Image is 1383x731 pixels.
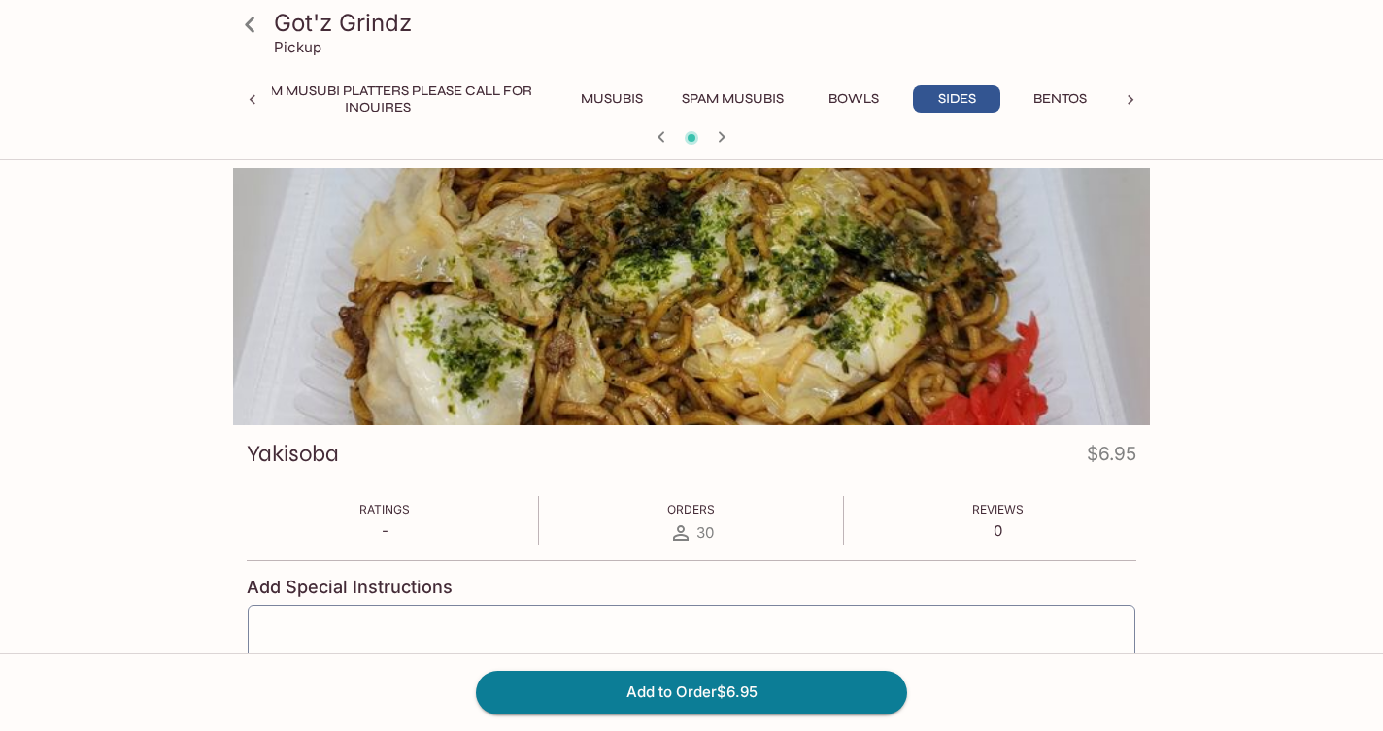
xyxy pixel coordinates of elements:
[274,8,1142,38] h3: Got'z Grindz
[476,671,907,714] button: Add to Order$6.95
[671,85,794,113] button: Spam Musubis
[810,85,897,113] button: Bowls
[359,502,410,516] span: Ratings
[203,85,553,113] button: Custom Musubi Platters PLEASE CALL FOR INQUIRES
[1016,85,1103,113] button: Bentos
[274,38,321,56] p: Pickup
[972,502,1024,516] span: Reviews
[247,439,339,469] h3: Yakisoba
[247,577,1136,598] h4: Add Special Instructions
[233,168,1150,425] div: Yakisoba
[1087,439,1136,477] h4: $6.95
[359,521,410,540] p: -
[913,85,1000,113] button: Sides
[568,85,656,113] button: Musubis
[972,521,1024,540] p: 0
[667,502,715,516] span: Orders
[696,523,714,542] span: 30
